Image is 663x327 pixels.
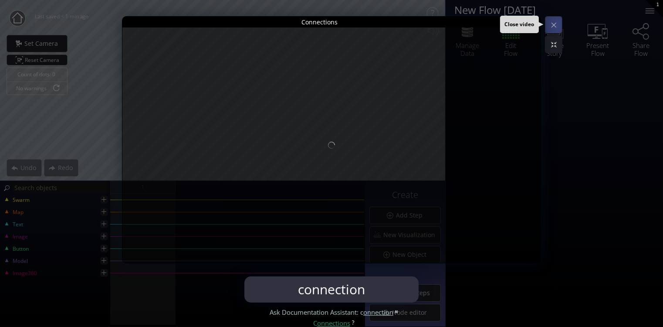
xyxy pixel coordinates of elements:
iframe: First-time Flow Editor Orientation [122,27,541,263]
div: Connections [122,17,517,27]
div: Ask Documentation Assistant: c [270,307,393,318]
span: onnection [363,308,393,317]
input: Type to search [247,276,416,303]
